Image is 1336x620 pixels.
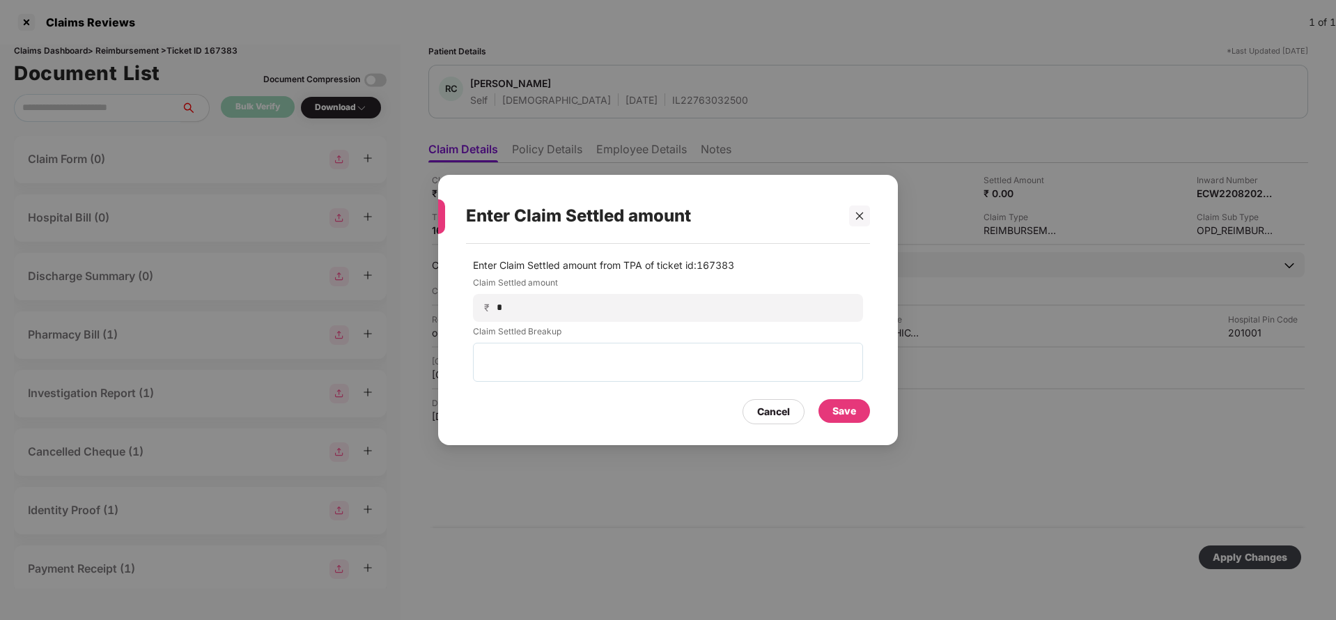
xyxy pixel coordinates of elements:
[757,404,790,419] div: Cancel
[484,301,495,314] span: ₹
[473,277,863,294] label: Claim Settled amount
[466,189,837,243] div: Enter Claim Settled amount
[855,211,864,221] span: close
[832,403,856,419] div: Save
[473,325,863,343] label: Claim Settled Breakup
[473,258,863,273] p: Enter Claim Settled amount from TPA of ticket id: 167383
